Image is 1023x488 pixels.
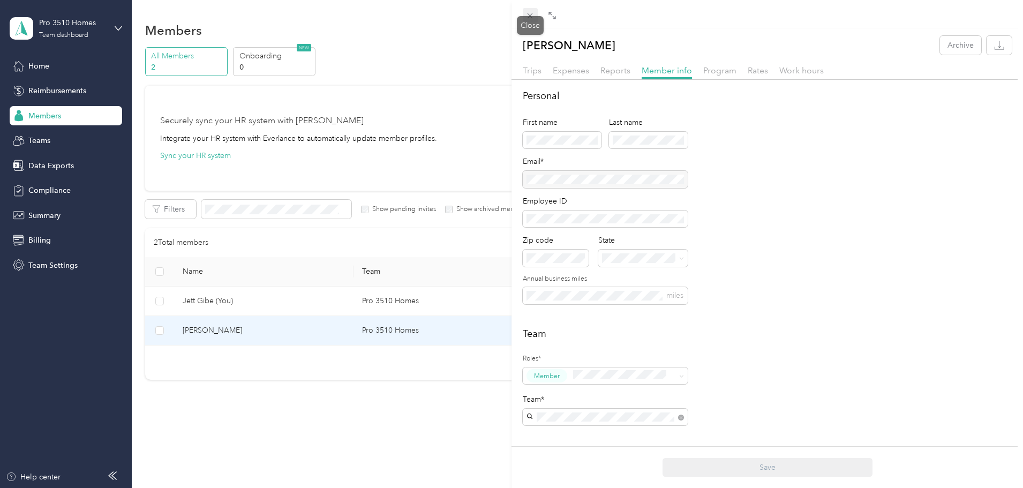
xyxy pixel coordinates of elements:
span: Member [534,371,560,381]
span: Work hours [779,65,824,76]
label: Annual business miles [523,274,688,284]
span: Trips [523,65,541,76]
button: Member [526,369,567,382]
p: [PERSON_NAME] [523,36,615,55]
span: Member info [642,65,692,76]
span: Program [703,65,736,76]
div: Team* [523,394,688,405]
div: Close [517,16,544,35]
h2: Personal [523,89,1012,103]
span: Expenses [553,65,589,76]
h2: Team [523,327,1012,341]
button: Archive [940,36,981,55]
div: State [598,235,688,246]
div: Employee ID [523,196,688,207]
label: Roles* [523,354,688,364]
iframe: Everlance-gr Chat Button Frame [963,428,1023,488]
div: Zip code [523,235,589,246]
span: Reports [600,65,630,76]
div: Last name [609,117,688,128]
div: Email* [523,156,688,167]
span: Rates [748,65,768,76]
span: miles [666,291,683,300]
div: First name [523,117,601,128]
